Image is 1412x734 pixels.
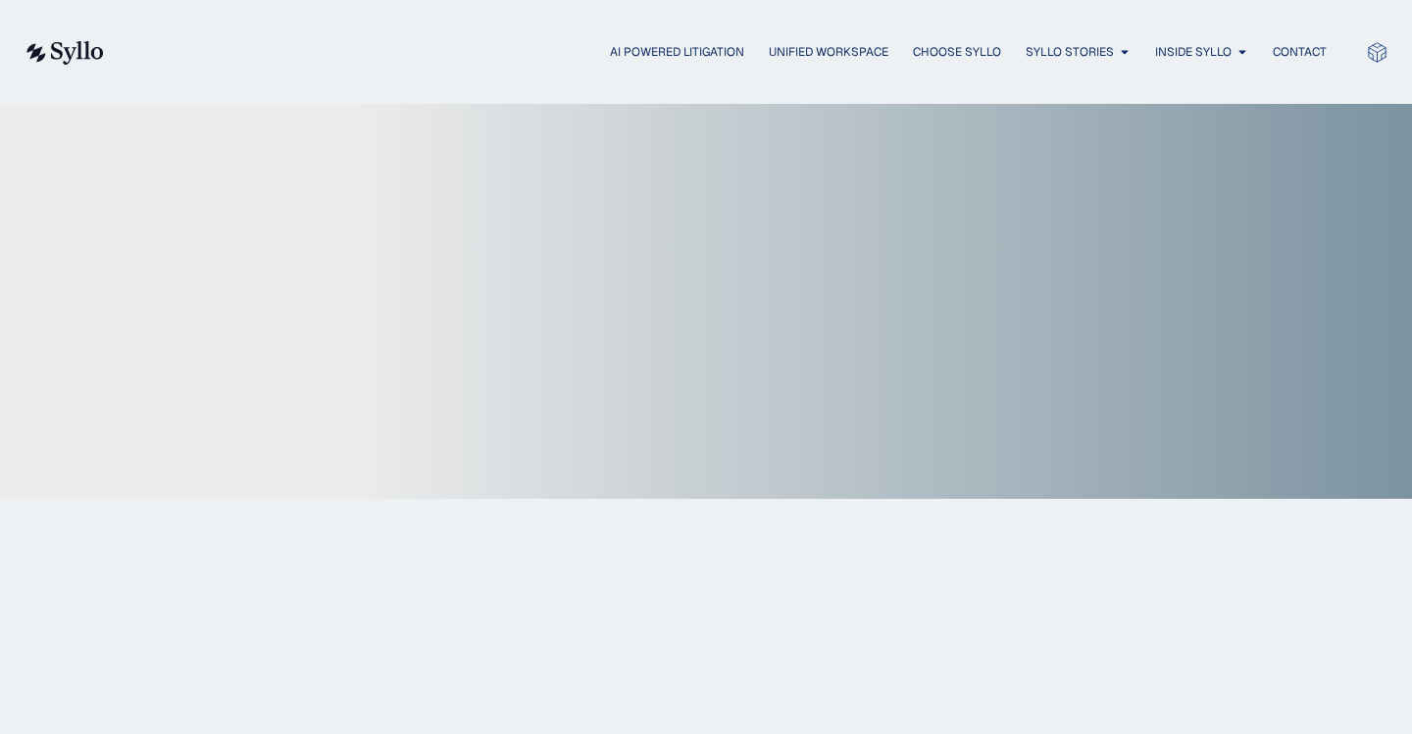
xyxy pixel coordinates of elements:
[769,43,888,61] a: Unified Workspace
[143,43,1327,62] nav: Menu
[610,43,744,61] a: AI Powered Litigation
[1155,43,1232,61] a: Inside Syllo
[1026,43,1114,61] a: Syllo Stories
[143,43,1327,62] div: Menu Toggle
[1273,43,1327,61] a: Contact
[913,43,1001,61] a: Choose Syllo
[24,41,104,65] img: syllo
